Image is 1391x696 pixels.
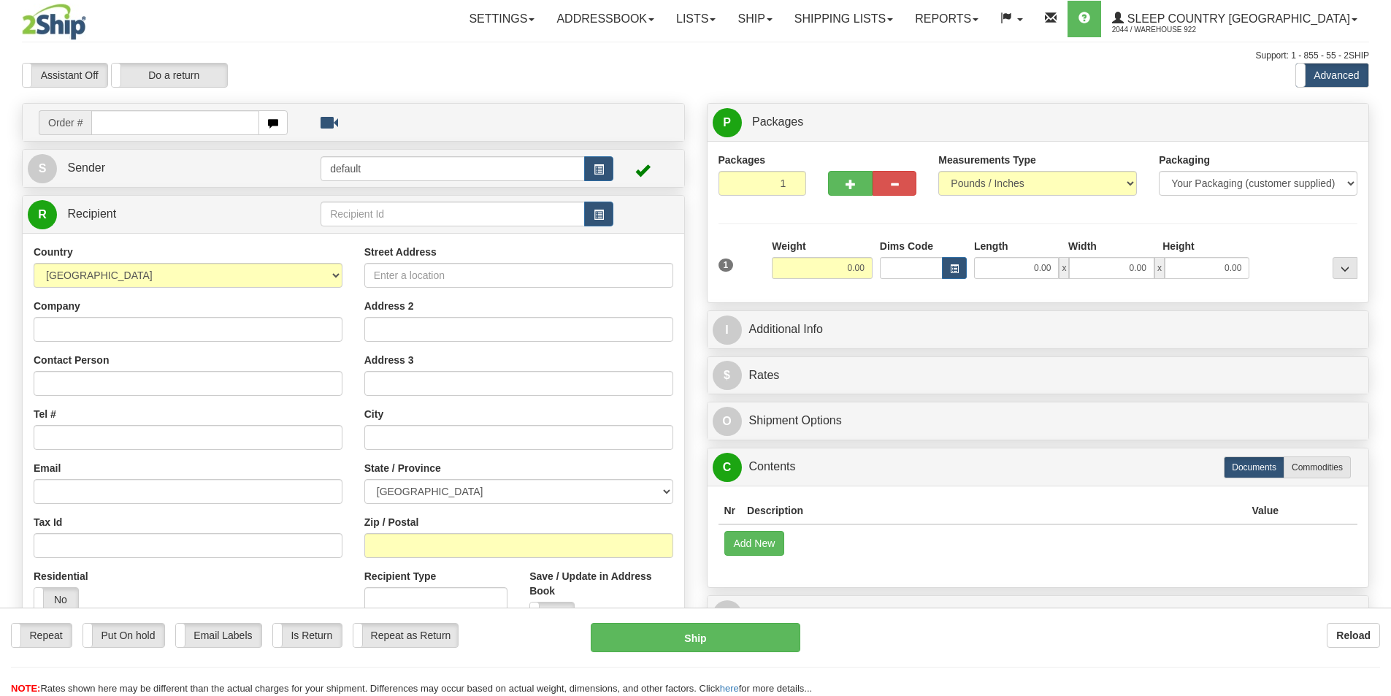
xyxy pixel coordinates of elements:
[719,259,734,272] span: 1
[719,153,766,167] label: Packages
[545,1,665,37] a: Addressbook
[1357,273,1390,422] iframe: chat widget
[727,1,783,37] a: Ship
[364,263,673,288] input: Enter a location
[364,461,441,475] label: State / Province
[713,407,742,436] span: O
[720,683,739,694] a: here
[529,569,672,598] label: Save / Update in Address Book
[34,515,62,529] label: Tax Id
[741,497,1246,524] th: Description
[83,624,164,647] label: Put On hold
[364,353,414,367] label: Address 3
[458,1,545,37] a: Settings
[713,406,1364,436] a: OShipment Options
[772,239,805,253] label: Weight
[112,64,227,87] label: Do a return
[713,452,1364,482] a: CContents
[12,624,72,647] label: Repeat
[1224,456,1284,478] label: Documents
[974,239,1008,253] label: Length
[591,623,800,652] button: Ship
[364,407,383,421] label: City
[176,624,261,647] label: Email Labels
[1124,12,1350,25] span: Sleep Country [GEOGRAPHIC_DATA]
[1112,23,1222,37] span: 2044 / Warehouse 922
[34,245,73,259] label: Country
[713,453,742,482] span: C
[364,515,419,529] label: Zip / Postal
[904,1,989,37] a: Reports
[530,603,574,626] label: No
[34,353,109,367] label: Contact Person
[28,199,288,229] a: R Recipient
[34,299,80,313] label: Company
[1162,239,1195,253] label: Height
[880,239,933,253] label: Dims Code
[23,64,107,87] label: Assistant Off
[34,461,61,475] label: Email
[713,315,1364,345] a: IAdditional Info
[713,600,1364,630] a: RReturn Shipment
[1154,257,1165,279] span: x
[713,316,742,345] span: I
[665,1,727,37] a: Lists
[364,299,414,313] label: Address 2
[34,588,78,611] label: No
[28,153,321,183] a: S Sender
[1333,257,1357,279] div: ...
[34,569,88,584] label: Residential
[364,245,437,259] label: Street Address
[713,361,742,390] span: $
[1296,64,1368,87] label: Advanced
[28,154,57,183] span: S
[321,202,585,226] input: Recipient Id
[713,107,1364,137] a: P Packages
[724,531,785,556] button: Add New
[1059,257,1069,279] span: x
[28,200,57,229] span: R
[353,624,458,647] label: Repeat as Return
[1327,623,1380,648] button: Reload
[364,569,437,584] label: Recipient Type
[67,207,116,220] span: Recipient
[67,161,105,174] span: Sender
[22,50,1369,62] div: Support: 1 - 855 - 55 - 2SHIP
[938,153,1036,167] label: Measurements Type
[713,600,742,630] span: R
[1159,153,1210,167] label: Packaging
[713,108,742,137] span: P
[719,497,742,524] th: Nr
[11,683,40,694] span: NOTE:
[713,361,1364,391] a: $Rates
[321,156,585,181] input: Sender Id
[1068,239,1097,253] label: Width
[1336,630,1371,641] b: Reload
[273,624,342,647] label: Is Return
[1101,1,1368,37] a: Sleep Country [GEOGRAPHIC_DATA] 2044 / Warehouse 922
[752,115,803,128] span: Packages
[39,110,91,135] span: Order #
[783,1,904,37] a: Shipping lists
[34,407,56,421] label: Tel #
[22,4,86,40] img: logo2044.jpg
[1284,456,1351,478] label: Commodities
[1246,497,1284,524] th: Value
